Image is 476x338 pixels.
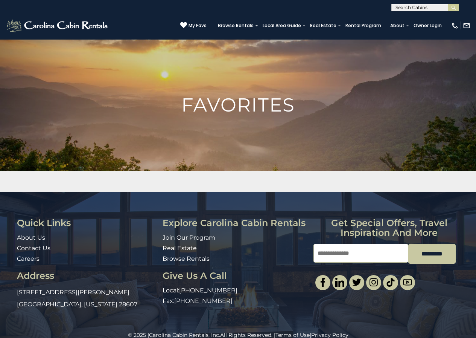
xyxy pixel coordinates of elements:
[259,20,305,31] a: Local Area Guide
[163,286,308,295] p: Local:
[163,255,210,262] a: Browse Rentals
[163,234,215,241] a: Join Our Program
[163,245,197,252] a: Real Estate
[403,278,412,287] img: youtube-light.svg
[17,255,40,262] a: Careers
[17,218,157,228] h3: Quick Links
[214,20,257,31] a: Browse Rentals
[463,22,470,29] img: mail-regular-white.png
[318,278,327,287] img: facebook-single.svg
[386,20,408,31] a: About
[369,278,378,287] img: instagram-single.svg
[335,278,344,287] img: linkedin-single.svg
[180,22,207,29] a: My Favs
[451,22,459,29] img: phone-regular-white.png
[17,271,157,281] h3: Address
[352,278,361,287] img: twitter-single.svg
[179,287,237,294] a: [PHONE_NUMBER]
[306,20,340,31] a: Real Estate
[163,271,308,281] h3: Give Us A Call
[189,22,207,29] span: My Favs
[174,297,233,304] a: [PHONE_NUMBER]
[410,20,446,31] a: Owner Login
[386,278,395,287] img: tiktok.svg
[6,18,110,33] img: White-1-2.png
[313,218,465,238] h3: Get special offers, travel inspiration and more
[17,286,157,310] p: [STREET_ADDRESS][PERSON_NAME] [GEOGRAPHIC_DATA], [US_STATE] 28607
[342,20,385,31] a: Rental Program
[17,234,45,241] a: About Us
[163,297,308,306] p: Fax:
[163,218,308,228] h3: Explore Carolina Cabin Rentals
[17,245,50,252] a: Contact Us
